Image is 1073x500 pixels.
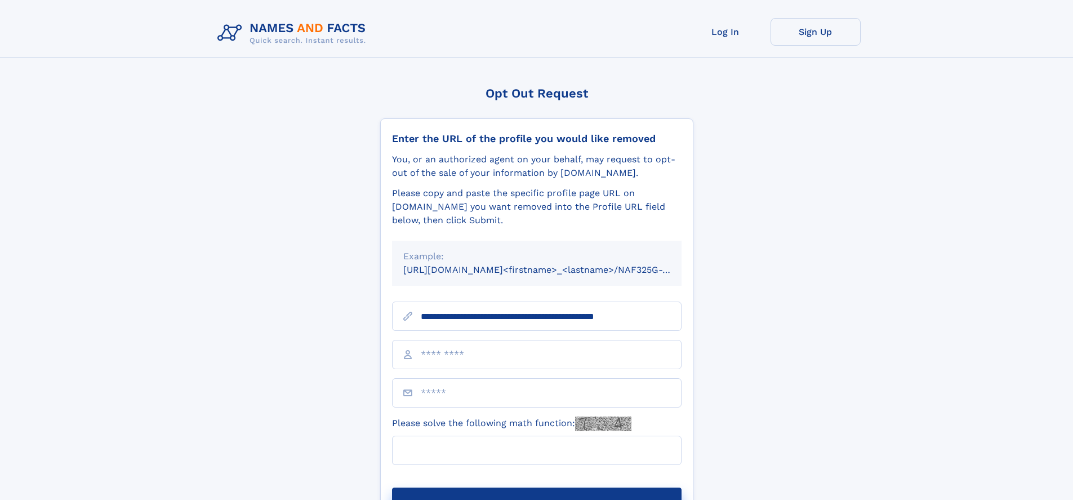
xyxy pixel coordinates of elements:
label: Please solve the following math function: [392,417,631,431]
a: Log In [680,18,771,46]
div: Please copy and paste the specific profile page URL on [DOMAIN_NAME] you want removed into the Pr... [392,187,682,227]
a: Sign Up [771,18,861,46]
img: Logo Names and Facts [213,18,375,48]
div: Opt Out Request [380,86,693,100]
div: You, or an authorized agent on your behalf, may request to opt-out of the sale of your informatio... [392,153,682,180]
small: [URL][DOMAIN_NAME]<firstname>_<lastname>/NAF325G-xxxxxxxx [403,264,703,275]
div: Enter the URL of the profile you would like removed [392,132,682,145]
div: Example: [403,250,670,263]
